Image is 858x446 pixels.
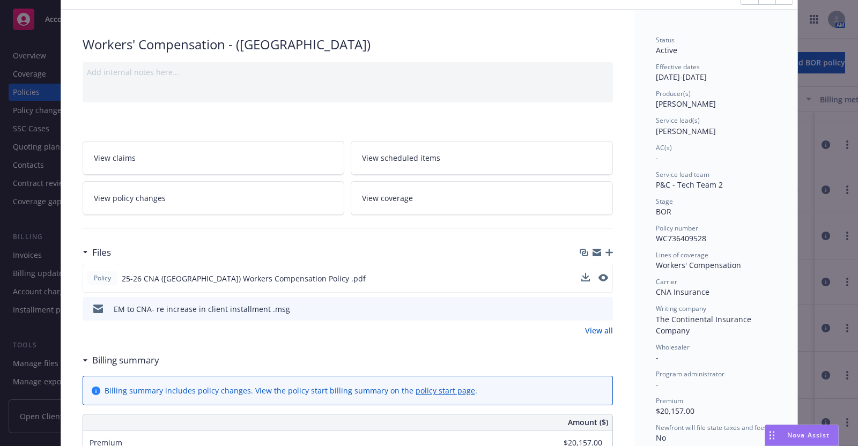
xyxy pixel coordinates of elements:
div: Workers' Compensation - ([GEOGRAPHIC_DATA]) [83,35,613,54]
h3: Files [92,246,111,259]
span: The Continental Insurance Company [656,314,753,336]
div: Add internal notes here... [87,66,609,78]
span: Newfront will file state taxes and fees [656,423,767,432]
a: View claims [83,141,345,175]
button: download file [581,273,590,281]
span: Producer(s) [656,89,691,98]
a: View all [585,325,613,336]
span: Wholesaler [656,343,690,352]
span: View claims [94,152,136,163]
div: Billing summary [83,353,159,367]
span: Workers' Compensation [656,260,741,270]
button: download file [581,273,590,284]
h3: Billing summary [92,353,159,367]
div: Billing summary includes policy changes. View the policy start billing summary on the . [105,385,477,396]
div: Drag to move [765,425,779,445]
span: [PERSON_NAME] [656,99,716,109]
span: - [656,352,659,362]
span: Carrier [656,277,677,286]
span: - [656,379,659,389]
span: Amount ($) [568,417,608,428]
button: preview file [598,274,608,281]
span: BOR [656,206,671,217]
a: View policy changes [83,181,345,215]
span: Effective dates [656,62,700,71]
span: CNA Insurance [656,287,709,297]
span: Service lead team [656,170,709,179]
span: Active [656,45,677,55]
span: Status [656,35,675,44]
span: View coverage [362,192,413,204]
span: Stage [656,197,673,206]
a: View coverage [351,181,613,215]
span: Program administrator [656,369,724,378]
span: Lines of coverage [656,250,708,259]
div: Files [83,246,111,259]
span: Premium [656,396,683,405]
span: [PERSON_NAME] [656,126,716,136]
span: No [656,433,666,443]
span: AC(s) [656,143,672,152]
span: Policy [92,273,113,283]
span: - [656,153,659,163]
span: Service lead(s) [656,116,700,125]
span: P&C - Tech Team 2 [656,180,723,190]
button: Nova Assist [765,425,839,446]
span: 25-26 CNA ([GEOGRAPHIC_DATA]) Workers Compensation Policy .pdf [122,273,366,284]
span: Nova Assist [787,430,830,440]
a: View scheduled items [351,141,613,175]
span: View scheduled items [362,152,440,163]
div: [DATE] - [DATE] [656,62,776,83]
span: Policy number [656,224,698,233]
span: Writing company [656,304,706,313]
button: download file [582,303,590,315]
span: WC736409528 [656,233,706,243]
a: policy start page [416,385,475,396]
button: preview file [598,273,608,284]
span: $20,157.00 [656,406,694,416]
div: EM to CNA- re increase in client installment .msg [114,303,290,315]
button: preview file [599,303,609,315]
span: View policy changes [94,192,166,204]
